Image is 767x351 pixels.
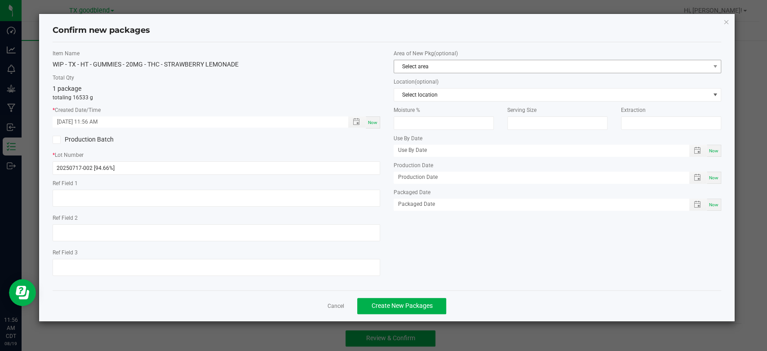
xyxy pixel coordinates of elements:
label: Extraction [621,106,721,114]
span: Toggle popup [689,145,707,157]
h4: Confirm new packages [53,25,721,36]
button: Create New Packages [357,298,446,314]
label: Created Date/Time [53,106,380,114]
span: NO DATA FOUND [394,88,721,102]
label: Packaged Date [394,188,721,196]
label: Lot Number [53,151,380,159]
span: Now [709,175,718,180]
span: Toggle popup [348,116,366,128]
div: WIP - TX - HT - GUMMIES - 20MG - THC - STRAWBERRY LEMONADE [53,60,380,69]
span: Toggle popup [689,172,707,184]
span: Now [709,202,718,207]
span: (optional) [415,79,439,85]
label: Ref Field 3 [53,249,380,257]
span: Create New Packages [371,302,432,309]
label: Location [394,78,721,86]
span: Now [368,120,377,125]
label: Production Batch [53,135,209,144]
label: Ref Field 1 [53,179,380,187]
iframe: Resource center [9,279,36,306]
span: (optional) [434,50,458,57]
span: Select location [394,89,709,101]
p: totaling 16533 g [53,93,380,102]
a: Cancel [327,302,344,310]
label: Ref Field 2 [53,214,380,222]
label: Production Date [394,161,721,169]
input: Production Date [394,172,680,183]
label: Total Qty [53,74,380,82]
label: Serving Size [507,106,607,114]
label: Moisture % [394,106,494,114]
span: Now [709,148,718,153]
span: 1 package [53,85,81,92]
label: Item Name [53,49,380,58]
span: Select area [394,60,709,73]
label: Area of New Pkg [394,49,721,58]
label: Use By Date [394,134,721,142]
input: Packaged Date [394,199,680,210]
input: Created Datetime [53,116,339,128]
input: Use By Date [394,145,680,156]
span: Toggle popup [689,199,707,211]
